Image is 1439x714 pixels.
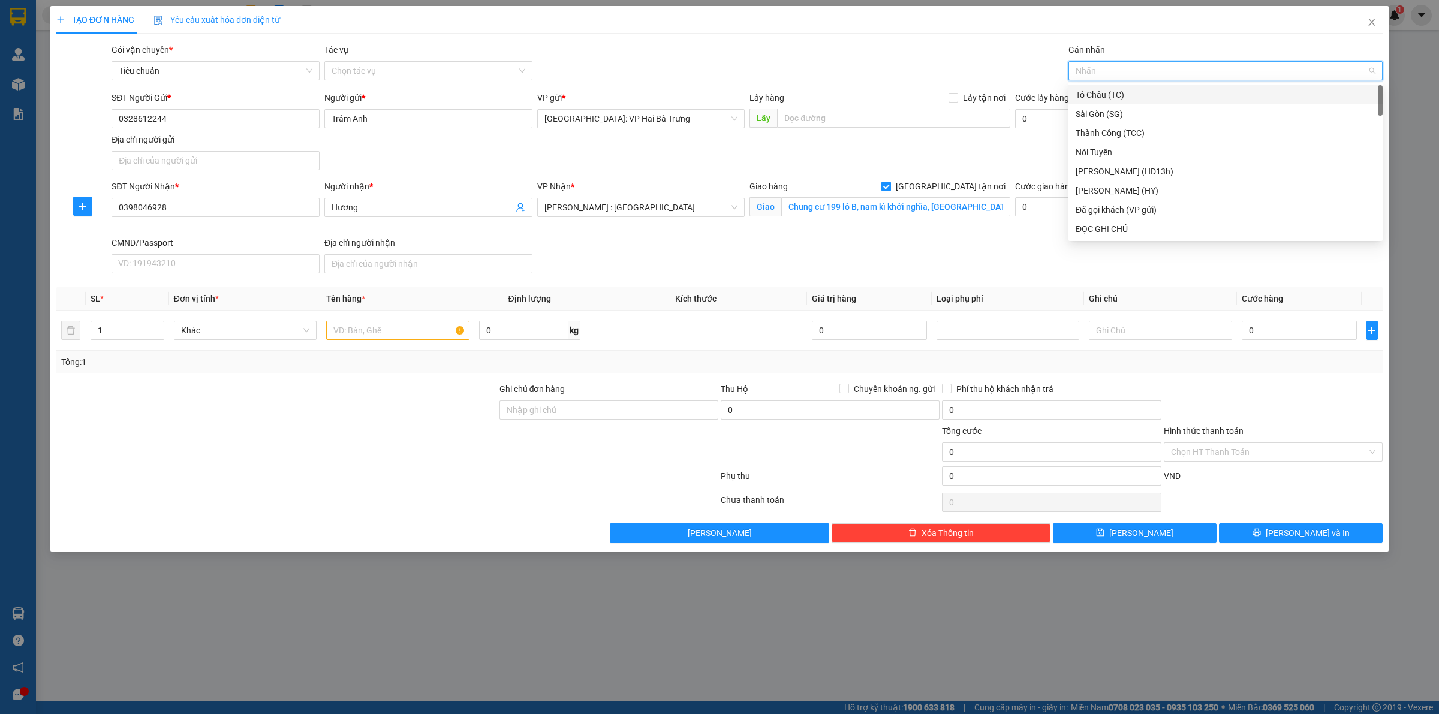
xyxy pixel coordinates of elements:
[1164,426,1244,436] label: Hình thức thanh toán
[112,151,320,170] input: Địa chỉ của người gửi
[1076,165,1375,178] div: [PERSON_NAME] (HD13h)
[1076,88,1375,101] div: Tô Châu (TC)
[1076,203,1375,216] div: Đã gọi khách (VP gửi)
[324,254,532,273] input: Địa chỉ của người nhận
[1076,64,1078,78] input: Gán nhãn
[1015,197,1146,216] input: Cước giao hàng
[326,294,365,303] span: Tên hàng
[56,16,65,24] span: plus
[1164,471,1181,481] span: VND
[112,133,320,146] div: Địa chỉ người gửi
[1015,182,1074,191] label: Cước giao hàng
[1015,109,1170,128] input: Cước lấy hàng
[61,321,80,340] button: delete
[544,198,738,216] span: Hồ Chí Minh : Kho Quận 12
[781,197,1010,216] input: Giao tận nơi
[324,236,532,249] div: Địa chỉ người nhận
[932,287,1084,311] th: Loại phụ phí
[688,526,752,540] span: [PERSON_NAME]
[499,400,718,420] input: Ghi chú đơn hàng
[56,15,134,25] span: TẠO ĐƠN HÀNG
[324,91,532,104] div: Người gửi
[849,382,940,396] span: Chuyển khoản ng. gửi
[1015,93,1069,103] label: Cước lấy hàng
[1068,85,1383,104] div: Tô Châu (TC)
[1219,523,1383,543] button: printer[PERSON_NAME] và In
[891,180,1010,193] span: [GEOGRAPHIC_DATA] tận nơi
[544,110,738,128] span: Hà Nội: VP Hai Bà Trưng
[749,182,788,191] span: Giao hàng
[812,321,927,340] input: 0
[1076,222,1375,236] div: ĐỌC GHI CHÚ
[174,294,219,303] span: Đơn vị tính
[1068,104,1383,123] div: Sài Gòn (SG)
[749,197,781,216] span: Giao
[1068,143,1383,162] div: Nối Tuyến
[516,203,525,212] span: user-add
[74,201,92,211] span: plus
[112,236,320,249] div: CMND/Passport
[908,528,917,538] span: delete
[1089,321,1232,340] input: Ghi Chú
[1068,45,1105,55] label: Gán nhãn
[73,197,92,216] button: plus
[1266,526,1350,540] span: [PERSON_NAME] và In
[1068,200,1383,219] div: Đã gọi khách (VP gửi)
[61,356,555,369] div: Tổng: 1
[922,526,974,540] span: Xóa Thông tin
[1242,294,1283,303] span: Cước hàng
[719,469,941,490] div: Phụ thu
[749,109,777,128] span: Lấy
[112,45,173,55] span: Gói vận chuyển
[537,91,745,104] div: VP gửi
[1253,528,1261,538] span: printer
[324,180,532,193] div: Người nhận
[508,294,551,303] span: Định lượng
[326,321,469,340] input: VD: Bàn, Ghế
[1366,321,1378,340] button: plus
[153,15,280,25] span: Yêu cầu xuất hóa đơn điện tử
[721,384,748,394] span: Thu Hộ
[91,294,100,303] span: SL
[1084,287,1236,311] th: Ghi chú
[777,109,1010,128] input: Dọc đường
[610,523,829,543] button: [PERSON_NAME]
[1109,526,1173,540] span: [PERSON_NAME]
[812,294,856,303] span: Giá trị hàng
[675,294,717,303] span: Kích thước
[112,91,320,104] div: SĐT Người Gửi
[112,180,320,193] div: SĐT Người Nhận
[719,493,941,514] div: Chưa thanh toán
[942,426,982,436] span: Tổng cước
[958,91,1010,104] span: Lấy tận nơi
[568,321,580,340] span: kg
[1367,326,1377,335] span: plus
[1096,528,1104,538] span: save
[952,382,1058,396] span: Phí thu hộ khách nhận trả
[119,62,312,80] span: Tiêu chuẩn
[1076,107,1375,120] div: Sài Gòn (SG)
[153,16,163,25] img: icon
[537,182,571,191] span: VP Nhận
[832,523,1050,543] button: deleteXóa Thông tin
[1355,6,1389,40] button: Close
[1053,523,1217,543] button: save[PERSON_NAME]
[1076,126,1375,140] div: Thành Công (TCC)
[1068,219,1383,239] div: ĐỌC GHI CHÚ
[1076,184,1375,197] div: [PERSON_NAME] (HY)
[749,93,784,103] span: Lấy hàng
[1068,162,1383,181] div: Huy Dương (HD13h)
[1068,123,1383,143] div: Thành Công (TCC)
[1076,146,1375,159] div: Nối Tuyến
[499,384,565,394] label: Ghi chú đơn hàng
[324,45,348,55] label: Tác vụ
[1068,181,1383,200] div: Hoàng Yến (HY)
[1367,17,1377,27] span: close
[181,321,309,339] span: Khác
